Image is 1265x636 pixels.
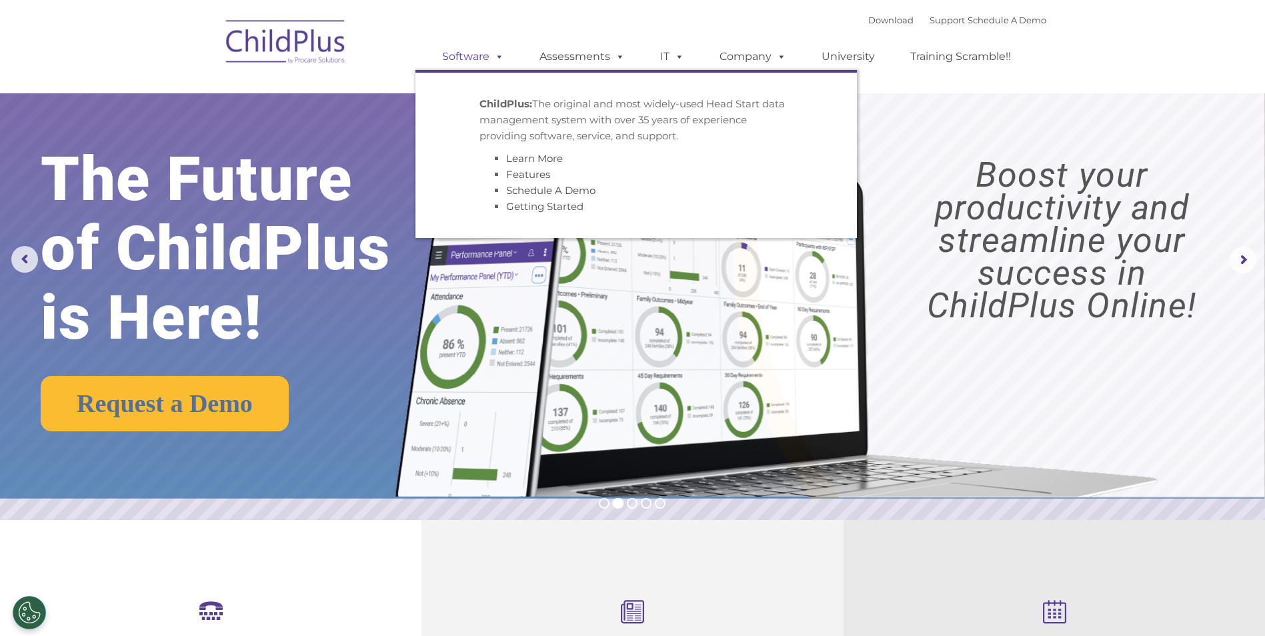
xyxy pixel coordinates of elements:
a: Support [930,15,965,25]
span: Last name [185,88,226,98]
font: | [868,15,1046,25]
a: Learn More [506,152,563,165]
a: Features [506,168,550,181]
iframe: Chat Widget [1047,492,1265,636]
a: Company [706,43,800,70]
span: Phone number [185,143,242,153]
a: Assessments [526,43,638,70]
rs-layer: Boost your productivity and streamline your success in ChildPlus Online! [874,159,1250,322]
p: The original and most widely-used Head Start data management system with over 35 years of experie... [479,96,793,144]
a: Download [868,15,914,25]
a: Software [429,43,517,70]
a: Getting Started [506,200,583,213]
a: IT [647,43,698,70]
a: University [808,43,888,70]
a: Training Scramble!! [897,43,1024,70]
a: Schedule A Demo [506,184,595,197]
a: Request a Demo [41,376,289,431]
strong: ChildPlus: [479,97,532,110]
a: Schedule A Demo [968,15,1046,25]
img: ChildPlus by Procare Solutions [219,11,353,77]
rs-layer: The Future of ChildPlus is Here! [41,145,445,353]
button: Cookies Settings [13,596,46,629]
